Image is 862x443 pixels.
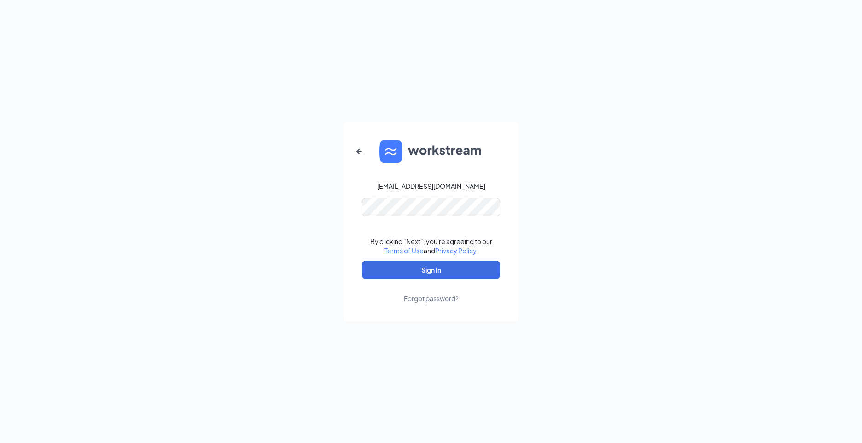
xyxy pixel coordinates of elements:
[377,181,485,191] div: [EMAIL_ADDRESS][DOMAIN_NAME]
[384,246,424,255] a: Terms of Use
[404,294,459,303] div: Forgot password?
[348,140,370,163] button: ArrowLeftNew
[435,246,476,255] a: Privacy Policy
[362,261,500,279] button: Sign In
[404,279,459,303] a: Forgot password?
[370,237,492,255] div: By clicking "Next", you're agreeing to our and .
[354,146,365,157] svg: ArrowLeftNew
[379,140,483,163] img: WS logo and Workstream text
